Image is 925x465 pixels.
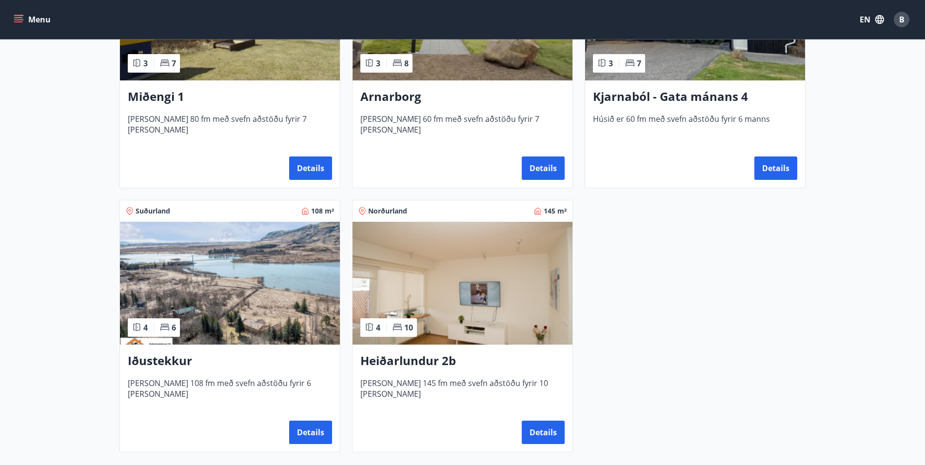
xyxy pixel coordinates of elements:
[890,8,913,31] button: B
[12,11,55,28] button: menu
[360,114,565,146] span: [PERSON_NAME] 60 fm með svefn aðstöðu fyrir 7 [PERSON_NAME]
[376,322,380,333] span: 4
[172,58,176,69] span: 7
[311,206,334,216] span: 108 m²
[376,58,380,69] span: 3
[128,88,332,106] h3: Miðengi 1
[544,206,567,216] span: 145 m²
[856,11,888,28] button: EN
[289,156,332,180] button: Details
[143,58,148,69] span: 3
[522,421,565,444] button: Details
[522,156,565,180] button: Details
[128,352,332,370] h3: Iðustekkur
[404,322,413,333] span: 10
[128,114,332,146] span: [PERSON_NAME] 80 fm með svefn aðstöðu fyrir 7 [PERSON_NAME]
[593,88,797,106] h3: Kjarnaból - Gata mánans 4
[172,322,176,333] span: 6
[128,378,332,410] span: [PERSON_NAME] 108 fm með svefn aðstöðu fyrir 6 [PERSON_NAME]
[353,222,572,345] img: Paella dish
[136,206,170,216] span: Suðurland
[404,58,409,69] span: 8
[609,58,613,69] span: 3
[360,88,565,106] h3: Arnarborg
[143,322,148,333] span: 4
[360,352,565,370] h3: Heiðarlundur 2b
[899,14,905,25] span: B
[754,156,797,180] button: Details
[637,58,641,69] span: 7
[120,222,340,345] img: Paella dish
[289,421,332,444] button: Details
[368,206,407,216] span: Norðurland
[360,378,565,410] span: [PERSON_NAME] 145 fm með svefn aðstöðu fyrir 10 [PERSON_NAME]
[593,114,797,146] span: Húsið er 60 fm með svefn aðstöðu fyrir 6 manns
